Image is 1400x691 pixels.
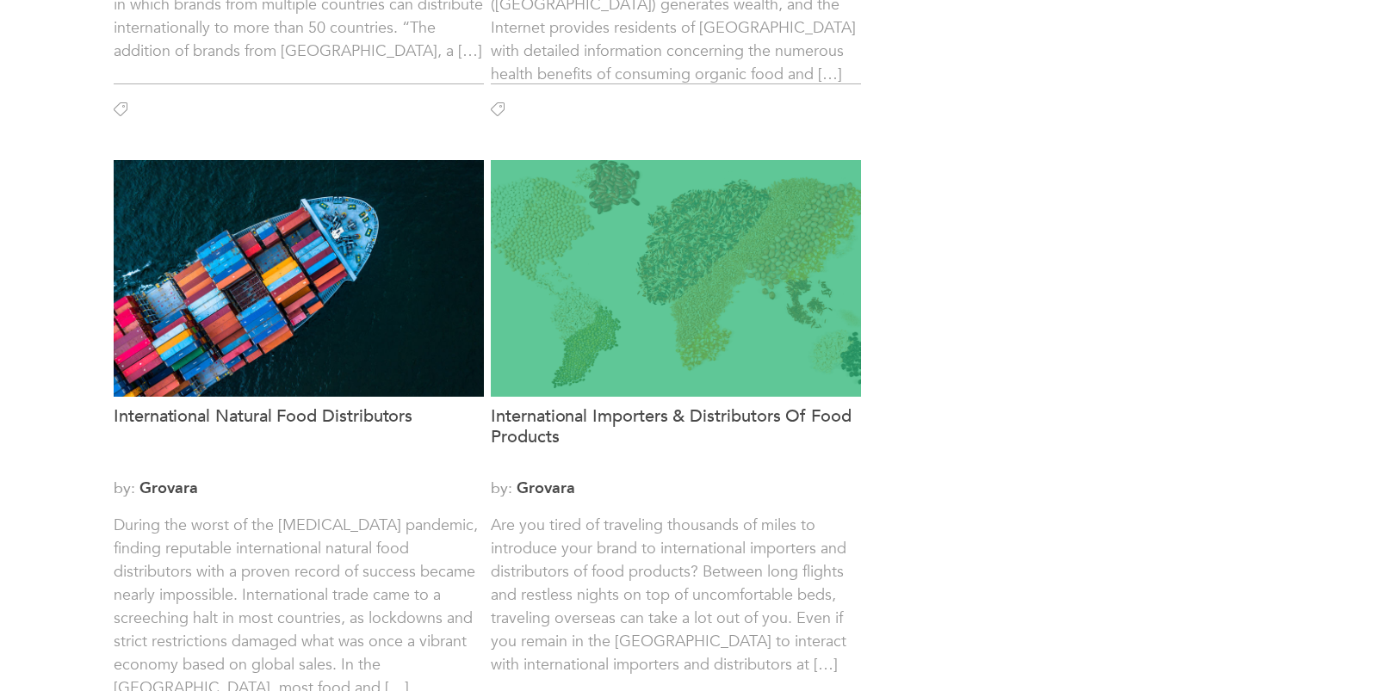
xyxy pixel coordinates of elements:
[517,478,575,499] a: Grovara
[491,406,861,468] a: International Importers & Distributors of Food Products
[114,406,484,468] a: International Natural Food Distributors
[491,477,861,500] span: by:
[139,478,198,499] a: Grovara
[114,477,484,500] span: by:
